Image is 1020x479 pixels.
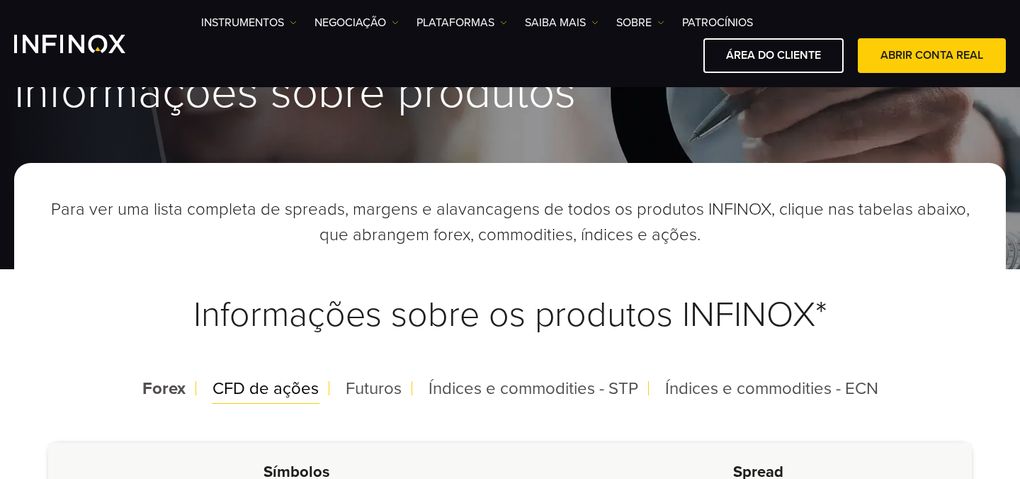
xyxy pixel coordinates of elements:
span: Índices e commodities - ECN [665,378,878,399]
span: Forex [142,378,186,399]
span: CFD de ações [212,378,319,399]
a: Instrumentos [201,14,297,31]
p: Para ver uma lista completa de spreads, margens e alavancagens de todos os produtos INFINOX, cliq... [48,197,972,248]
a: INFINOX Logo [14,35,159,53]
a: SOBRE [616,14,664,31]
a: NEGOCIAÇÃO [314,14,399,31]
span: Futuros [346,378,402,399]
a: Saiba mais [525,14,599,31]
a: ABRIR CONTA REAL [858,38,1006,73]
a: Patrocínios [682,14,753,31]
h3: Informações sobre os produtos INFINOX* [48,259,972,371]
span: Índices e commodities - STP [429,378,638,399]
a: PLATAFORMAS [416,14,507,31]
a: ÁREA DO CLIENTE [703,38,844,73]
h1: Informações sobre produtos [14,69,1006,117]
